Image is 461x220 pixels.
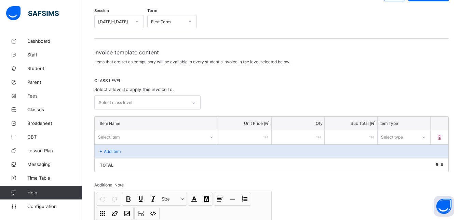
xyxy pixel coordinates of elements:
span: Fees [27,93,82,99]
button: Redo [109,193,121,205]
span: CLASS LEVEL [94,78,449,83]
img: safsims [6,6,59,21]
div: [DATE]-[DATE] [98,19,131,24]
p: Qty [273,121,323,126]
button: Table [97,208,108,219]
div: Select class level [99,96,132,109]
p: Sub Total [ ₦ ] [326,121,376,126]
button: Underline [135,193,147,205]
button: Show blocks [135,208,147,219]
div: First Term [151,19,184,24]
p: Item Name [100,121,213,126]
p: Total [100,163,113,168]
span: CBT [27,134,82,140]
span: Invoice template content [94,49,449,56]
div: Select type [381,130,403,143]
span: Parent [27,79,82,85]
button: Open asap [434,196,454,217]
span: Session [94,8,109,13]
span: Dashboard [27,38,82,44]
span: Broadsheet [27,120,82,126]
button: Italic [147,193,159,205]
span: Items that are set as compulsory will be available in every student's invoice in the level select... [94,59,290,64]
p: Item Type [379,121,429,126]
button: Align [214,193,226,205]
span: Messaging [27,161,82,167]
button: Code view [147,208,159,219]
span: Staff [27,52,82,57]
button: Size [160,193,186,205]
span: ₦ 0 [436,163,443,167]
button: List [239,193,250,205]
button: Bold [123,193,134,205]
button: Font Color [188,193,200,205]
button: Highlight Color [201,193,212,205]
span: Select a level to apply this invoice to. [94,87,174,92]
span: Lesson Plan [27,148,82,153]
span: Time Table [27,175,82,181]
button: Image [121,208,133,219]
span: Classes [27,107,82,112]
span: Student [27,66,82,71]
p: Add item [104,149,121,154]
button: Link [109,208,121,219]
div: Select item [98,130,120,143]
span: Configuration [27,204,82,209]
button: Horizontal line [227,193,238,205]
span: Term [147,8,157,13]
p: Unit Price [ ₦ ] [220,121,269,126]
span: Help [27,190,82,195]
span: Additional Note [94,182,124,187]
button: Undo [97,193,108,205]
